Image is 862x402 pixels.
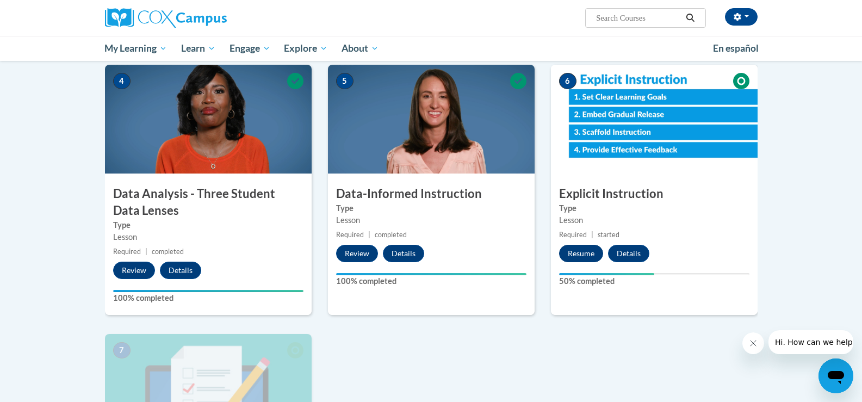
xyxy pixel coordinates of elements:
h3: Explicit Instruction [551,185,758,202]
button: Review [113,262,155,279]
span: Hi. How can we help? [7,8,88,16]
span: Required [113,248,141,256]
h3: Data-Informed Instruction [328,185,535,202]
h3: Data Analysis - Three Student Data Lenses [105,185,312,219]
span: Explore [284,42,327,55]
label: 100% completed [336,275,526,287]
iframe: Close message [742,332,764,354]
label: 100% completed [113,292,303,304]
div: Your progress [113,290,303,292]
a: Learn [174,36,222,61]
a: About [334,36,386,61]
img: Course Image [328,65,535,174]
a: Engage [222,36,277,61]
img: Course Image [105,65,312,174]
button: Details [383,245,424,262]
div: Lesson [336,214,526,226]
span: | [368,231,370,239]
div: Main menu [89,36,774,61]
span: About [342,42,379,55]
span: Engage [230,42,270,55]
button: Search [682,11,698,24]
span: Required [336,231,364,239]
span: completed [375,231,407,239]
div: Lesson [559,214,749,226]
span: 5 [336,73,354,89]
label: 50% completed [559,275,749,287]
a: En español [706,37,766,60]
img: Cox Campus [105,8,227,28]
button: Details [160,262,201,279]
div: Your progress [336,273,526,275]
img: Course Image [551,65,758,174]
button: Resume [559,245,603,262]
label: Type [336,202,526,214]
span: | [145,248,147,256]
span: 4 [113,73,131,89]
span: started [598,231,619,239]
a: Cox Campus [105,8,312,28]
div: Your progress [559,273,654,275]
span: En español [713,42,759,54]
span: 7 [113,342,131,358]
span: Required [559,231,587,239]
div: Lesson [113,231,303,243]
label: Type [113,219,303,231]
span: Learn [181,42,215,55]
button: Details [608,245,649,262]
button: Account Settings [725,8,758,26]
input: Search Courses [595,11,682,24]
label: Type [559,202,749,214]
span: | [591,231,593,239]
a: My Learning [98,36,175,61]
iframe: Button to launch messaging window [818,358,853,393]
iframe: Message from company [768,330,853,354]
span: 6 [559,73,576,89]
button: Review [336,245,378,262]
a: Explore [277,36,334,61]
span: My Learning [104,42,167,55]
span: completed [152,248,184,256]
